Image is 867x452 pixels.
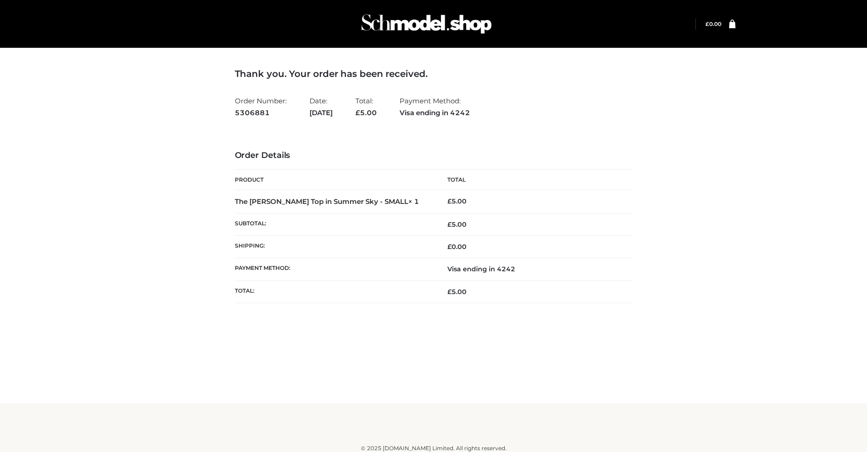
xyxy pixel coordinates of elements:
[447,220,466,229] span: 5.00
[235,258,434,280] th: Payment method:
[235,236,434,258] th: Shipping:
[235,151,633,161] h3: Order Details
[434,258,633,280] td: Visa ending in 4242
[447,197,466,205] bdi: 5.00
[355,93,377,121] li: Total:
[235,107,287,119] strong: 5306881
[705,20,709,27] span: £
[235,280,434,303] th: Total:
[235,197,419,206] strong: The [PERSON_NAME] Top in Summer Sky - SMALL
[355,108,360,117] span: £
[447,243,466,251] bdi: 0.00
[447,220,451,229] span: £
[309,93,333,121] li: Date:
[447,243,451,251] span: £
[447,197,451,205] span: £
[447,288,451,296] span: £
[400,107,470,119] strong: Visa ending in 4242
[434,170,633,190] th: Total
[447,288,466,296] span: 5.00
[705,20,721,27] bdi: 0.00
[358,6,495,42] img: Schmodel Admin 964
[705,20,721,27] a: £0.00
[235,68,633,79] h3: Thank you. Your order has been received.
[235,213,434,235] th: Subtotal:
[235,170,434,190] th: Product
[400,93,470,121] li: Payment Method:
[309,107,333,119] strong: [DATE]
[355,108,377,117] span: 5.00
[235,93,287,121] li: Order Number:
[408,197,419,206] strong: × 1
